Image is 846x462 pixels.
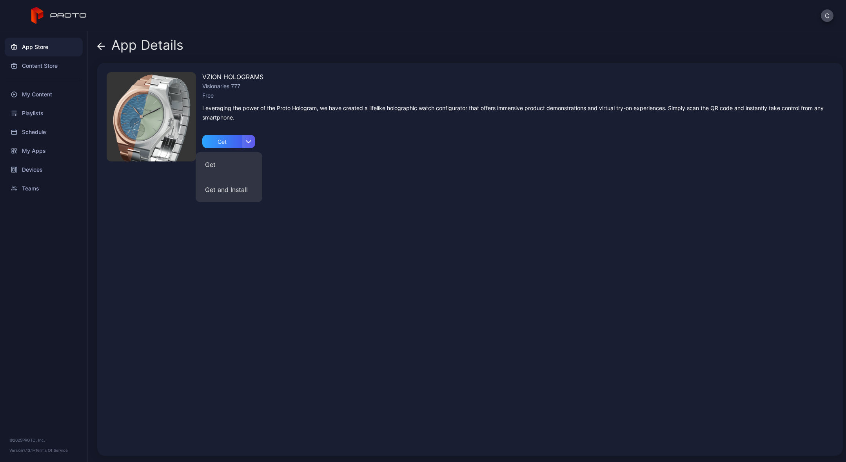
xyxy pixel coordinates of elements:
[5,179,83,198] a: Teams
[196,177,262,202] button: Get and Install
[196,152,262,177] button: Get
[5,123,83,141] a: Schedule
[202,72,833,82] div: VZION HOLOGRAMS
[202,103,833,122] div: Leveraging the power of the Proto Hologram, we have created a lifelike holographic watch configur...
[5,85,83,104] a: My Content
[35,448,68,453] a: Terms Of Service
[5,56,83,75] a: Content Store
[821,9,833,22] button: C
[5,160,83,179] a: Devices
[5,38,83,56] a: App Store
[202,135,242,148] div: Get
[5,141,83,160] a: My Apps
[5,104,83,123] a: Playlists
[9,437,78,443] div: © 2025 PROTO, Inc.
[97,38,183,56] div: App Details
[9,448,35,453] span: Version 1.13.1 •
[202,91,833,100] div: Free
[202,82,833,91] div: Visionaries 777
[202,132,255,148] button: Get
